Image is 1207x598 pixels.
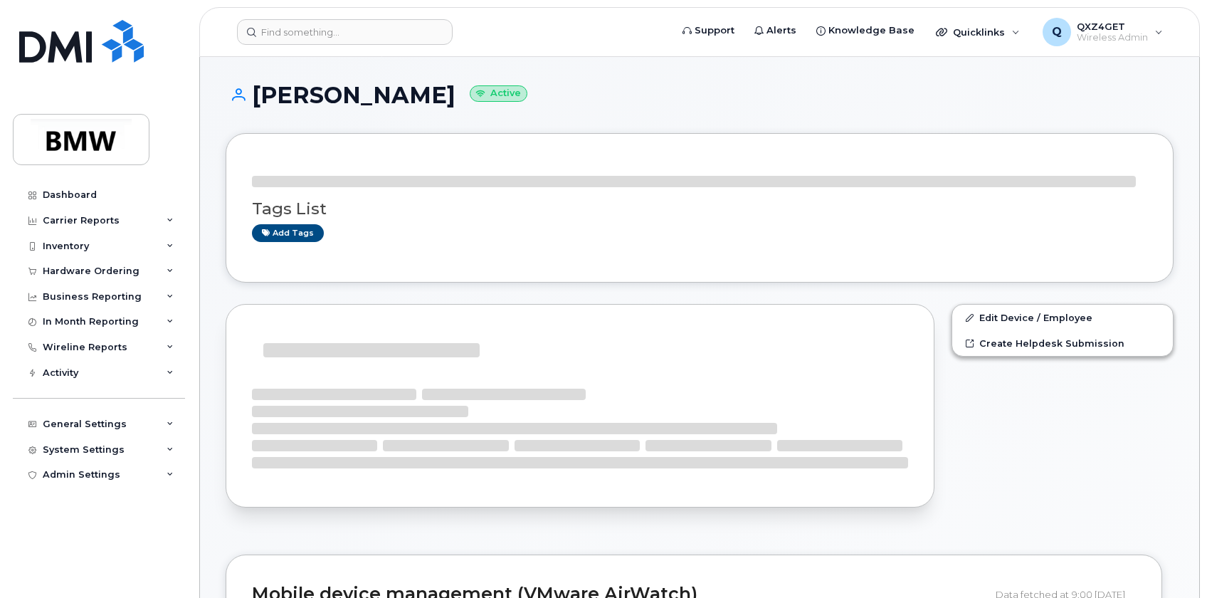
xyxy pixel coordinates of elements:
small: Active [470,85,527,102]
a: Create Helpdesk Submission [952,330,1173,356]
a: Add tags [252,224,324,242]
h3: Tags List [252,200,1147,218]
a: Edit Device / Employee [952,305,1173,330]
h1: [PERSON_NAME] [226,83,1174,107]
